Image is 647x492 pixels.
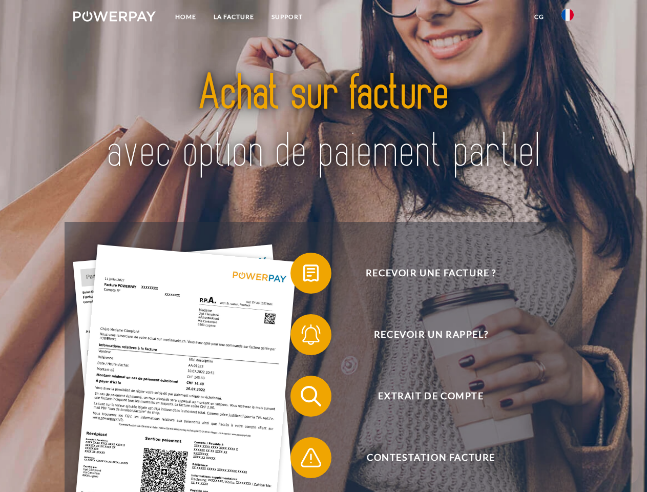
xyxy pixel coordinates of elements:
span: Recevoir un rappel? [305,314,556,355]
span: Extrait de compte [305,376,556,417]
img: qb_bell.svg [298,322,324,347]
img: title-powerpay_fr.svg [98,49,549,196]
a: CG [526,8,553,26]
img: qb_warning.svg [298,445,324,470]
button: Recevoir un rappel? [290,314,557,355]
img: logo-powerpay-white.svg [73,11,156,22]
a: Home [166,8,205,26]
button: Contestation Facture [290,437,557,478]
img: qb_bill.svg [298,260,324,286]
a: LA FACTURE [205,8,263,26]
img: fr [561,9,574,21]
a: Support [263,8,311,26]
button: Recevoir une facture ? [290,253,557,294]
img: qb_search.svg [298,383,324,409]
button: Extrait de compte [290,376,557,417]
span: Recevoir une facture ? [305,253,556,294]
span: Contestation Facture [305,437,556,478]
iframe: Button to launch messaging window [606,451,639,484]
